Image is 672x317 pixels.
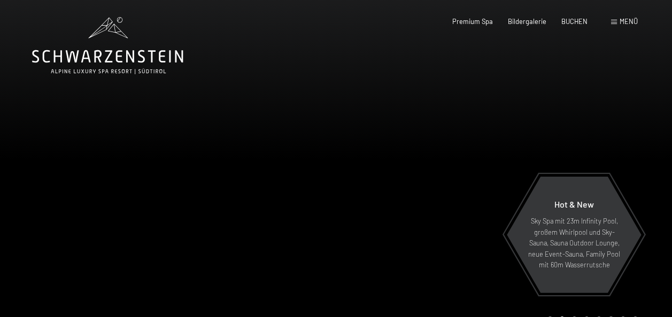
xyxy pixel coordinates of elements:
a: Bildergalerie [508,17,546,26]
a: BUCHEN [561,17,588,26]
a: Hot & New Sky Spa mit 23m Infinity Pool, großem Whirlpool und Sky-Sauna, Sauna Outdoor Lounge, ne... [506,176,642,294]
span: Menü [620,17,638,26]
a: Premium Spa [452,17,493,26]
p: Sky Spa mit 23m Infinity Pool, großem Whirlpool und Sky-Sauna, Sauna Outdoor Lounge, neue Event-S... [528,216,621,270]
span: Hot & New [554,199,594,209]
